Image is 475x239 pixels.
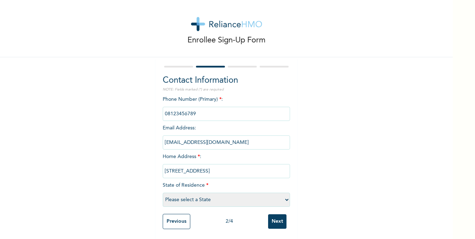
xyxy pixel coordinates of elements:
input: Enter email Address [163,135,290,150]
input: Enter home address [163,164,290,178]
p: NOTE: Fields marked (*) are required [163,87,290,92]
div: 2 / 4 [190,218,268,225]
input: Enter Primary Phone Number [163,107,290,121]
h2: Contact Information [163,74,290,87]
span: Email Address : [163,126,290,145]
p: Enrollee Sign-Up Form [187,35,266,46]
input: Previous [163,214,190,229]
span: Phone Number (Primary) : [163,97,290,116]
span: Home Address : [163,154,290,174]
img: logo [191,17,262,31]
span: State of Residence [163,183,290,202]
input: Next [268,214,286,229]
